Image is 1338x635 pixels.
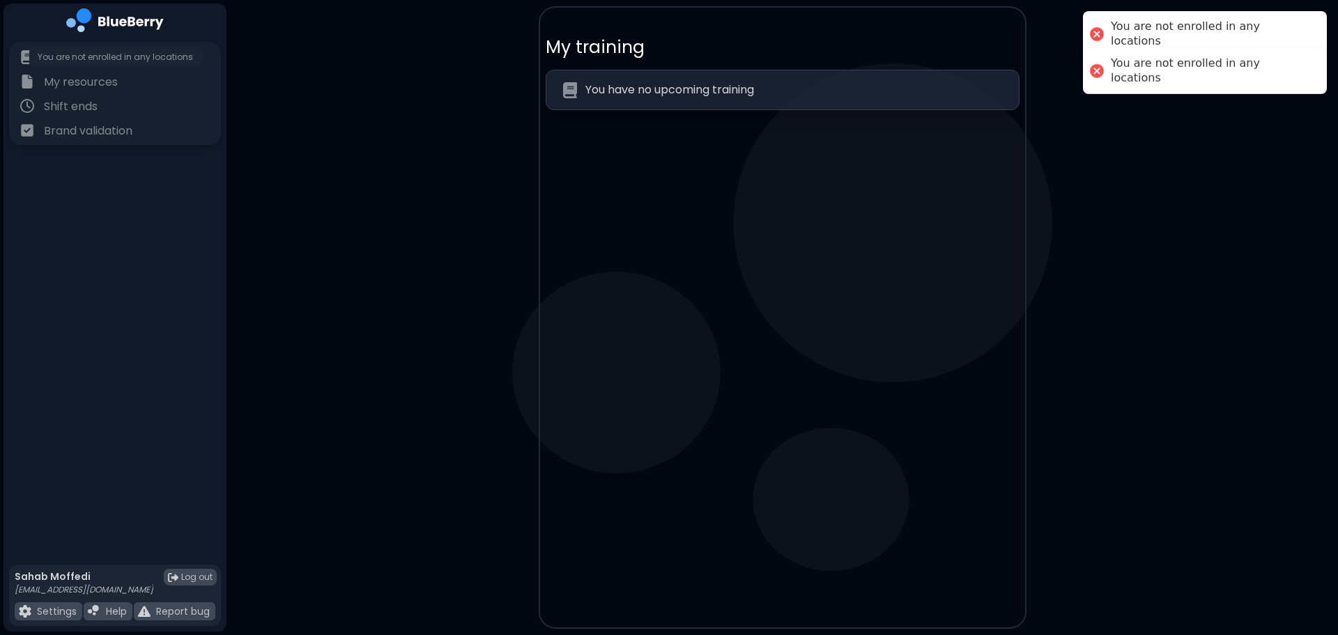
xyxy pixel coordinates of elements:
[66,8,164,37] img: company logo
[106,605,127,618] p: Help
[156,605,210,618] p: Report bug
[20,123,34,137] img: file icon
[1111,20,1313,49] div: You are not enrolled in any locations
[19,605,31,618] img: file icon
[15,570,153,583] p: Sahab Moffedi
[181,572,213,583] span: Log out
[563,82,577,98] img: No modules
[168,572,178,583] img: logout
[44,49,105,66] p: My training
[37,605,77,618] p: Settings
[44,123,132,139] p: Brand validation
[1111,56,1313,86] div: You are not enrolled in any locations
[15,584,153,595] p: [EMAIL_ADDRESS][DOMAIN_NAME]
[546,36,1020,59] p: My training
[138,605,151,618] img: file icon
[44,98,98,115] p: Shift ends
[20,99,34,113] img: file icon
[88,605,100,618] img: file icon
[20,50,34,64] img: file icon
[585,82,754,98] p: You have no upcoming training
[20,75,34,89] img: file icon
[44,74,118,91] p: My resources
